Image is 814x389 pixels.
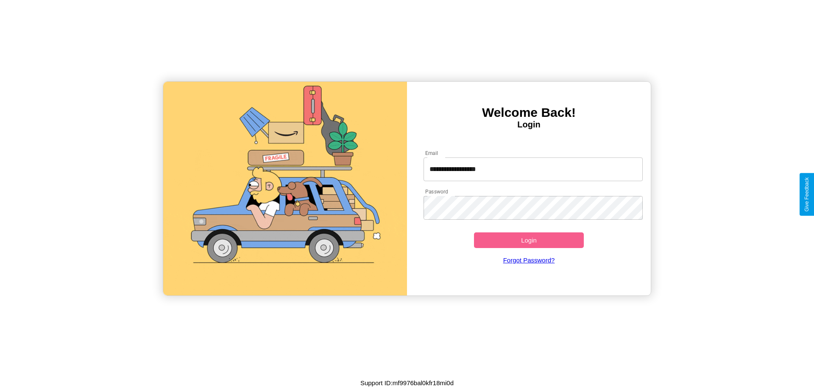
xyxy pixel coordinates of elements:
label: Email [425,149,438,157]
label: Password [425,188,448,195]
a: Forgot Password? [419,248,639,272]
h3: Welcome Back! [407,105,651,120]
p: Support ID: mf9976bal0kfr18mi0d [360,377,454,389]
h4: Login [407,120,651,130]
img: gif [163,82,407,295]
button: Login [474,232,584,248]
div: Give Feedback [804,177,810,212]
